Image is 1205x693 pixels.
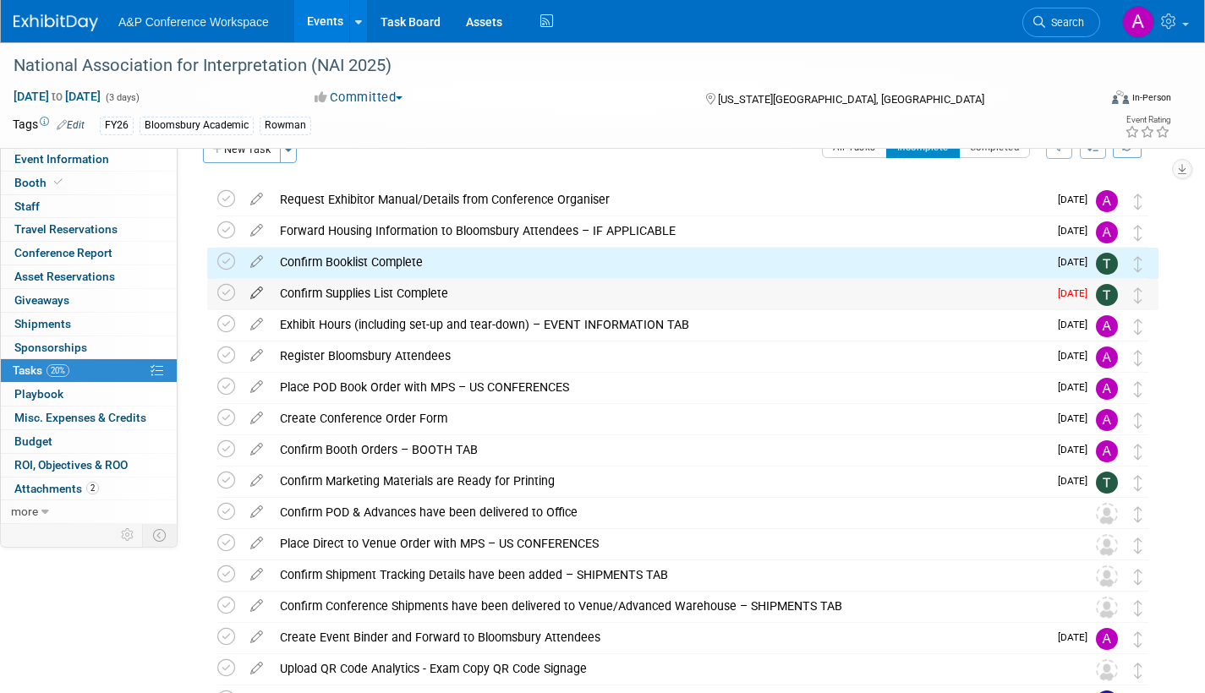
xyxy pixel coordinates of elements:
img: Unassigned [1096,503,1118,525]
a: Asset Reservations [1,265,177,288]
span: Shipments [14,317,71,330]
i: Move task [1134,194,1142,210]
a: edit [242,348,271,363]
a: Shipments [1,313,177,336]
i: Move task [1134,600,1142,616]
img: Amanda Oney [1122,6,1154,38]
a: edit [242,567,271,582]
img: Unassigned [1096,534,1118,556]
i: Move task [1134,444,1142,460]
div: Register Bloomsbury Attendees [271,341,1048,370]
span: Attachments [14,482,99,495]
span: to [49,90,65,103]
div: Request Exhibitor Manual/Details from Conference Organiser [271,185,1048,214]
img: Amanda Oney [1096,378,1118,400]
a: ROI, Objectives & ROO [1,454,177,477]
img: Amanda Oney [1096,190,1118,212]
a: edit [242,192,271,207]
div: Forward Housing Information to Bloomsbury Attendees – IF APPLICABLE [271,216,1048,245]
i: Move task [1134,350,1142,366]
a: Conference Report [1,242,177,265]
a: Misc. Expenses & Credits [1,407,177,429]
a: edit [242,223,271,238]
img: ExhibitDay [14,14,98,31]
span: [DATE] [1058,350,1096,362]
span: [DATE] [1058,287,1096,299]
a: edit [242,598,271,614]
span: [DATE] [1058,225,1096,237]
a: Search [1022,8,1100,37]
a: Edit [57,119,85,131]
span: [DATE] [DATE] [13,89,101,104]
span: A&P Conference Workspace [118,15,269,29]
img: Unassigned [1096,597,1118,619]
a: Playbook [1,383,177,406]
img: Taylor Thompson [1096,253,1118,275]
td: Tags [13,116,85,135]
span: 20% [47,364,69,377]
img: Taylor Thompson [1096,284,1118,306]
span: more [11,505,38,518]
span: [DATE] [1058,444,1096,456]
img: Taylor Thompson [1096,472,1118,494]
i: Move task [1134,319,1142,335]
span: [DATE] [1058,319,1096,330]
div: Upload QR Code Analytics - Exam Copy QR Code Signage [271,654,1062,683]
a: edit [242,286,271,301]
span: Staff [14,199,40,213]
img: Amanda Oney [1096,346,1118,368]
a: edit [242,411,271,426]
span: Conference Report [14,246,112,259]
div: Event Format [1000,88,1171,113]
div: Confirm Shipment Tracking Details have been added – SHIPMENTS TAB [271,560,1062,589]
a: edit [242,442,271,457]
div: Create Event Binder and Forward to Bloomsbury Attendees [271,623,1048,652]
div: Create Conference Order Form [271,404,1048,433]
a: edit [242,661,271,676]
a: more [1,500,177,523]
td: Personalize Event Tab Strip [113,524,143,546]
a: edit [242,473,271,488]
span: Event Information [14,152,109,166]
i: Move task [1134,631,1142,647]
span: Tasks [13,363,69,377]
span: [US_STATE][GEOGRAPHIC_DATA], [GEOGRAPHIC_DATA] [718,93,984,106]
div: Event Rating [1125,116,1170,124]
span: Asset Reservations [14,270,115,283]
a: Budget [1,430,177,453]
span: [DATE] [1058,194,1096,205]
div: National Association for Interpretation (NAI 2025) [8,51,1072,81]
div: Confirm Marketing Materials are Ready for Printing [271,467,1048,495]
td: Toggle Event Tabs [143,524,178,546]
span: Giveaways [14,293,69,307]
img: Amanda Oney [1096,221,1118,243]
a: Event Information [1,148,177,171]
span: (3 days) [104,92,140,103]
span: Travel Reservations [14,222,118,236]
div: Confirm POD & Advances have been delivered to Office [271,498,1062,527]
img: Amanda Oney [1096,315,1118,337]
button: New Task [203,136,281,163]
a: edit [242,379,271,395]
span: ROI, Objectives & ROO [14,458,128,472]
div: Confirm Booklist Complete [271,248,1048,276]
i: Move task [1134,569,1142,585]
div: Place Direct to Venue Order with MPS – US CONFERENCES [271,529,1062,558]
span: 2 [86,482,99,494]
i: Move task [1134,381,1142,397]
span: Booth [14,176,66,189]
a: edit [242,254,271,270]
img: Unassigned [1096,659,1118,681]
img: Unassigned [1096,565,1118,587]
img: Amanda Oney [1096,440,1118,462]
a: Booth [1,172,177,194]
a: edit [242,630,271,645]
i: Move task [1134,287,1142,303]
span: Search [1045,16,1084,29]
div: Exhibit Hours (including set-up and tear-down) – EVENT INFORMATION TAB [271,310,1048,339]
a: Sponsorships [1,336,177,359]
div: Confirm Booth Orders – BOOTH TAB [271,435,1048,464]
span: [DATE] [1058,381,1096,393]
i: Move task [1134,412,1142,428]
a: Attachments2 [1,477,177,500]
